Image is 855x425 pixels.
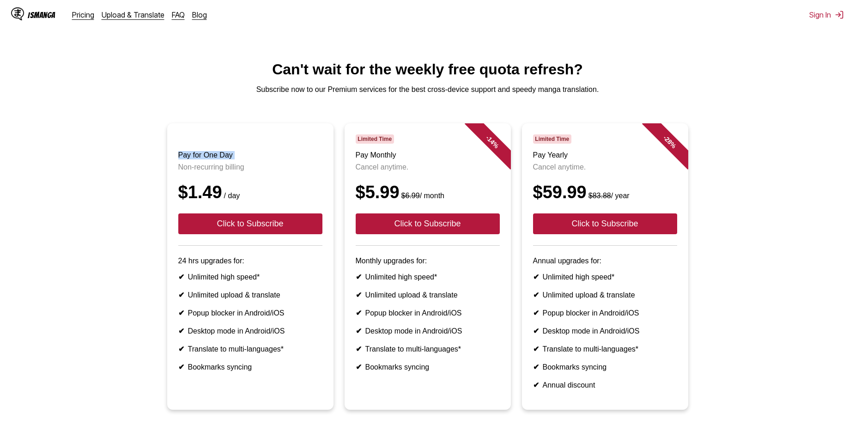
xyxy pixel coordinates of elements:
[178,345,184,353] b: ✔
[400,192,444,200] small: / month
[178,163,322,171] p: Non-recurring billing
[533,381,677,389] li: Annual discount
[356,163,500,171] p: Cancel anytime.
[533,273,539,281] b: ✔
[72,10,94,19] a: Pricing
[356,309,500,317] li: Popup blocker in Android/iOS
[356,257,500,265] p: Monthly upgrades for:
[178,257,322,265] p: 24 hrs upgrades for:
[464,114,520,170] div: - 14 %
[7,61,848,78] h1: Can't wait for the weekly free quota refresh?
[178,327,184,335] b: ✔
[356,327,362,335] b: ✔
[533,345,539,353] b: ✔
[356,309,362,317] b: ✔
[28,11,55,19] div: IsManga
[356,291,362,299] b: ✔
[401,192,420,200] s: $6.99
[642,114,697,170] div: - 28 %
[172,10,185,19] a: FAQ
[178,273,322,281] li: Unlimited high speed*
[356,327,500,335] li: Desktop mode in Android/iOS
[533,273,677,281] li: Unlimited high speed*
[356,134,394,144] span: Limited Time
[178,345,322,353] li: Translate to multi-languages*
[533,327,539,335] b: ✔
[356,273,362,281] b: ✔
[533,381,539,389] b: ✔
[533,182,677,202] div: $59.99
[835,10,844,19] img: Sign out
[533,291,677,299] li: Unlimited upload & translate
[178,291,322,299] li: Unlimited upload & translate
[533,309,677,317] li: Popup blocker in Android/iOS
[178,363,184,371] b: ✔
[533,363,539,371] b: ✔
[356,213,500,234] button: Click to Subscribe
[178,213,322,234] button: Click to Subscribe
[356,345,500,353] li: Translate to multi-languages*
[533,291,539,299] b: ✔
[178,309,184,317] b: ✔
[356,345,362,353] b: ✔
[533,151,677,159] h3: Pay Yearly
[356,363,500,371] li: Bookmarks syncing
[587,192,630,200] small: / year
[11,7,72,22] a: IsManga LogoIsManga
[588,192,611,200] s: $83.88
[178,327,322,335] li: Desktop mode in Android/iOS
[356,273,500,281] li: Unlimited high speed*
[192,10,207,19] a: Blog
[533,363,677,371] li: Bookmarks syncing
[178,309,322,317] li: Popup blocker in Android/iOS
[11,7,24,20] img: IsManga Logo
[533,163,677,171] p: Cancel anytime.
[178,151,322,159] h3: Pay for One Day
[356,291,500,299] li: Unlimited upload & translate
[222,192,240,200] small: / day
[533,345,677,353] li: Translate to multi-languages*
[533,213,677,234] button: Click to Subscribe
[533,309,539,317] b: ✔
[533,257,677,265] p: Annual upgrades for:
[178,273,184,281] b: ✔
[178,363,322,371] li: Bookmarks syncing
[356,363,362,371] b: ✔
[533,134,571,144] span: Limited Time
[178,291,184,299] b: ✔
[102,10,164,19] a: Upload & Translate
[178,182,322,202] div: $1.49
[809,10,844,19] button: Sign In
[356,182,500,202] div: $5.99
[356,151,500,159] h3: Pay Monthly
[7,85,848,94] p: Subscribe now to our Premium services for the best cross-device support and speedy manga translat...
[533,327,677,335] li: Desktop mode in Android/iOS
